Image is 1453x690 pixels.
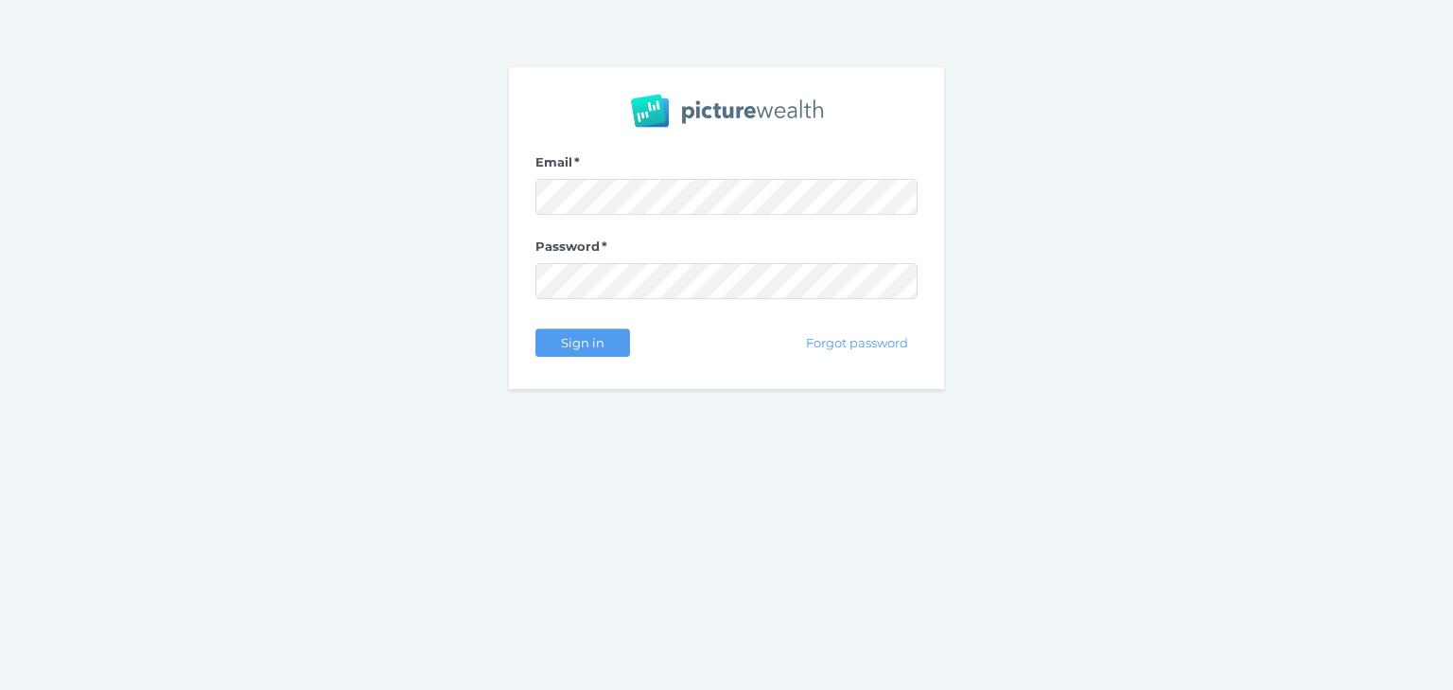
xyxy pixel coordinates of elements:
label: Email [535,153,918,178]
span: Sign in [552,334,612,349]
button: Forgot password [797,327,918,356]
img: PW [631,93,823,127]
label: Password [535,238,918,262]
span: Forgot password [798,334,917,349]
button: Sign in [535,327,630,356]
